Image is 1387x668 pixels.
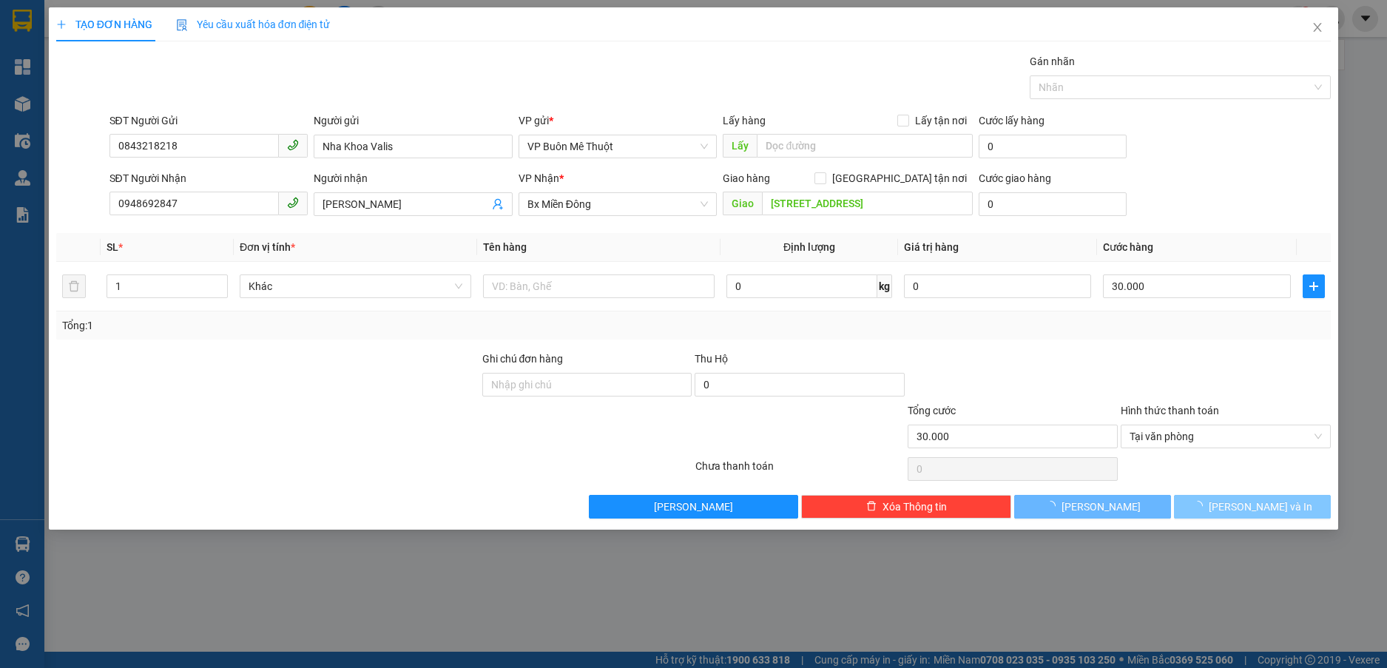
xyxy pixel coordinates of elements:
span: Tại văn phòng [1130,425,1322,448]
label: Ghi chú đơn hàng [482,353,564,365]
span: phone [287,197,299,209]
span: delete [866,501,877,513]
img: icon [176,19,188,31]
div: SĐT Người Gửi [109,112,308,129]
div: Hùng [143,48,246,66]
span: kg [877,274,892,298]
span: [PERSON_NAME] [654,499,733,515]
div: 0388852356 [143,66,246,87]
span: Nhận: [143,14,178,30]
span: BXAS [164,87,220,112]
span: [PERSON_NAME] [1062,499,1141,515]
div: SĐT Người Nhận [109,170,308,186]
div: VP An Sương [143,13,246,48]
button: delete [62,274,86,298]
div: Người nhận [314,170,513,186]
span: Giá trị hàng [904,241,959,253]
label: Cước lấy hàng [979,115,1045,126]
span: Giao hàng [723,172,770,184]
input: Cước giao hàng [979,192,1126,216]
input: Cước lấy hàng [979,135,1126,158]
span: Khác [249,275,462,297]
div: VP gửi [519,112,718,129]
span: user-add [492,198,504,210]
span: [PERSON_NAME] và In [1209,499,1312,515]
button: [PERSON_NAME] [1014,495,1171,519]
span: phone [287,139,299,151]
div: Tổng: 1 [62,317,536,334]
div: 0963791155 [13,84,132,104]
span: Lấy tận nơi [909,112,973,129]
span: VP Nhận [519,172,559,184]
span: Đơn vị tính [240,241,295,253]
span: Tổng cước [908,405,956,416]
span: VP Buôn Mê Thuột [527,135,709,158]
button: Close [1297,7,1338,49]
div: Chưa thanh toán [694,458,907,484]
input: Ghi chú đơn hàng [482,373,692,397]
span: loading [1192,501,1209,511]
span: loading [1045,501,1062,511]
div: Người gửi [314,112,513,129]
span: Gửi: [13,14,36,30]
span: Yêu cầu xuất hóa đơn điện tử [176,18,331,30]
span: Thu Hộ [695,353,728,365]
span: Tên hàng [483,241,527,253]
span: Bx Miền Đông [527,193,709,215]
div: VP Buôn Mê Thuột [13,13,132,48]
span: Định lượng [783,241,835,253]
input: Dọc đường [757,134,973,158]
span: plus [56,19,67,30]
span: plus [1303,280,1325,292]
span: Lấy hàng [723,115,766,126]
button: [PERSON_NAME] và In [1174,495,1331,519]
input: VD: Bàn, Ghế [483,274,715,298]
span: close [1312,21,1323,33]
span: TẠO ĐƠN HÀNG [56,18,152,30]
div: Cty TNHH [PERSON_NAME] [13,48,132,84]
input: Dọc đường [762,192,973,215]
span: Xóa Thông tin [883,499,947,515]
span: [GEOGRAPHIC_DATA] tận nơi [826,170,973,186]
span: Cước hàng [1103,241,1153,253]
span: Giao [723,192,762,215]
button: plus [1303,274,1326,298]
span: SL [107,241,118,253]
span: Lấy [723,134,757,158]
label: Hình thức thanh toán [1121,405,1219,416]
span: DĐ: [143,95,164,110]
button: [PERSON_NAME] [589,495,799,519]
input: 0 [904,274,1091,298]
button: deleteXóa Thông tin [801,495,1011,519]
label: Gán nhãn [1030,55,1075,67]
label: Cước giao hàng [979,172,1051,184]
